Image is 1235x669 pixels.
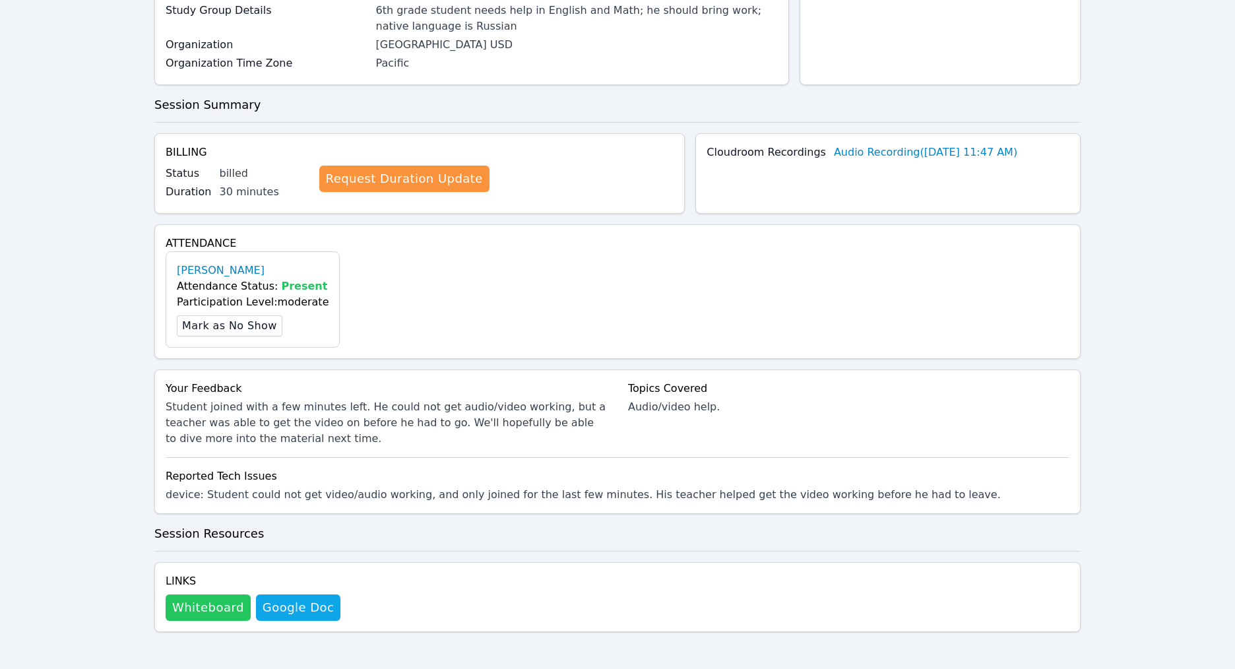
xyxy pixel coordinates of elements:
[166,468,1069,484] div: Reported Tech Issues
[166,381,607,397] div: Your Feedback
[166,399,607,447] div: Student joined with a few minutes left. He could not get audio/video working, but a teacher was a...
[177,294,329,310] div: Participation Level: moderate
[220,184,309,200] div: 30 minutes
[166,573,340,589] h4: Links
[177,278,329,294] div: Attendance Status:
[376,55,778,71] div: Pacific
[628,381,1069,397] div: Topics Covered
[628,399,1069,415] div: Audio/video help.
[166,55,368,71] label: Organization Time Zone
[166,37,368,53] label: Organization
[166,487,1069,503] li: device : Student could not get video/audio working, and only joined for the last few minutes. His...
[177,263,265,278] a: [PERSON_NAME]
[166,3,368,18] label: Study Group Details
[166,184,212,200] label: Duration
[376,37,778,53] div: [GEOGRAPHIC_DATA] USD
[376,3,778,34] div: 6th grade student needs help in English and Math; he should bring work; native language is Russian
[319,166,490,192] a: Request Duration Update
[154,96,1081,114] h3: Session Summary
[256,594,340,621] a: Google Doc
[154,525,1081,543] h3: Session Resources
[166,594,251,621] button: Whiteboard
[282,280,328,292] span: Present
[220,166,309,181] div: billed
[166,166,212,181] label: Status
[166,236,1069,251] h4: Attendance
[177,315,282,336] button: Mark as No Show
[834,144,1017,160] a: Audio Recording([DATE] 11:47 AM)
[166,144,674,160] h4: Billing
[707,144,826,160] label: Cloudroom Recordings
